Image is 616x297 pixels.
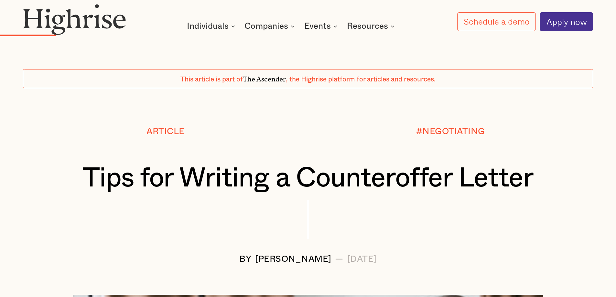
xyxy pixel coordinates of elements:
[540,12,593,31] a: Apply now
[457,12,536,31] a: Schedule a demo
[347,22,396,30] div: Resources
[244,22,297,30] div: Companies
[304,22,339,30] div: Events
[243,73,286,81] span: The Ascender
[146,127,185,136] div: Article
[180,76,243,83] span: This article is part of
[187,22,229,30] div: Individuals
[255,254,331,264] div: [PERSON_NAME]
[416,127,485,136] div: #NEGOTIATING
[23,4,126,35] img: Highrise logo
[347,22,388,30] div: Resources
[286,76,436,83] span: , the Highrise platform for articles and resources.
[244,22,288,30] div: Companies
[304,22,331,30] div: Events
[187,22,237,30] div: Individuals
[47,163,569,193] h1: Tips for Writing a Counteroffer Letter
[239,254,251,264] div: BY
[335,254,343,264] div: —
[347,254,377,264] div: [DATE]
